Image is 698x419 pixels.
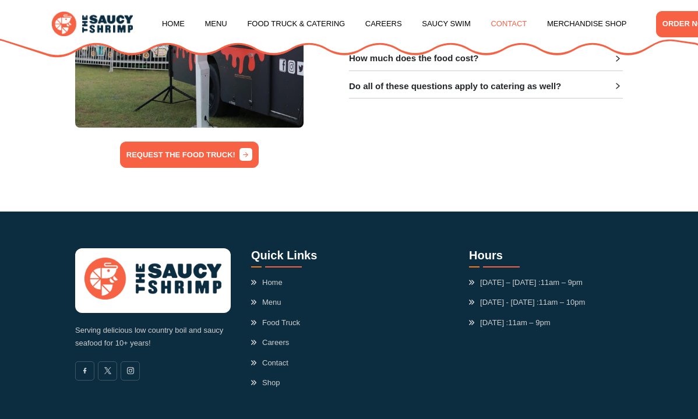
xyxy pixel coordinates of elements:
[365,2,402,46] a: Careers
[75,324,231,351] p: Serving delicious low country boil and saucy seafood for 10+ years!
[251,277,283,288] a: Home
[469,248,623,267] h3: Hours
[469,277,583,288] span: [DATE] – [DATE] :
[251,297,281,308] a: Menu
[422,2,471,46] a: Saucy Swim
[349,81,561,91] h3: Do all of these questions apply to catering as well?
[469,317,550,329] span: [DATE] :
[349,53,479,64] h3: How much does the food cost?
[251,357,288,369] a: Contact
[247,2,345,46] a: Food Truck & Catering
[541,278,583,287] span: 11am – 9pm
[491,2,527,46] a: Contact
[469,297,585,308] span: [DATE] - [DATE] :
[547,2,627,46] a: Merchandise Shop
[120,142,259,168] a: REQUEST THE FOOD TRUCK!
[508,318,550,327] span: 11am – 9pm
[84,258,221,299] img: logo
[251,317,300,329] a: Food Truck
[251,377,280,389] a: Shop
[52,12,132,36] img: logo
[539,298,586,307] span: 11am – 10pm
[205,2,227,46] a: Menu
[162,2,185,46] a: Home
[251,337,289,348] a: Careers
[251,248,355,267] h3: Quick Links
